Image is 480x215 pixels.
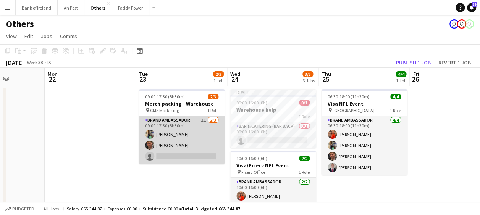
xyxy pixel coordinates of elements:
span: All jobs [42,206,60,212]
div: Draft [230,89,316,95]
span: Mon [48,71,58,77]
a: Jobs [38,31,55,41]
h1: Others [6,18,34,30]
span: 1 Role [207,107,218,113]
app-card-role: Brand Ambassador2/210:00-16:00 (6h)[PERSON_NAME][PERSON_NAME] [230,178,316,215]
span: Comms [60,33,77,40]
app-job-card: 06:30-18:00 (11h30m)4/4Visa NFL Event [GEOGRAPHIC_DATA]1 RoleBrand Ambassador4/406:30-18:00 (11h3... [322,89,407,175]
span: 4/4 [390,94,401,99]
app-user-avatar: Katie Shovlin [457,19,466,29]
span: 3/5 [302,71,313,77]
span: 09:00-17:30 (8h30m) [145,94,185,99]
div: IST [47,59,53,65]
span: Fiserv Office [241,169,265,175]
span: 1 Role [390,107,401,113]
h3: Warehouse help [230,106,316,113]
span: 10:00-16:00 (6h) [236,156,267,161]
span: Fri [413,71,419,77]
app-user-avatar: Katie Shovlin [449,19,459,29]
span: 1 Role [299,114,310,119]
span: 25 [320,75,331,83]
button: Revert 1 job [435,58,474,67]
span: 2/3 [213,71,224,77]
div: 1 Job [213,78,223,83]
a: View [3,31,20,41]
button: Others [84,0,112,15]
app-user-avatar: Katie Shovlin [465,19,474,29]
div: 3 Jobs [303,78,315,83]
app-card-role: Bar & Catering (Bar Back)0/108:00-16:00 (8h) [230,122,316,148]
div: Salary €65 344.87 + Expenses €0.00 + Subsistence €0.00 = [67,206,240,212]
a: Edit [21,31,36,41]
h3: Visa NFL Event [322,100,407,107]
button: An Post [58,0,84,15]
app-card-role: Brand Ambassador4/406:30-18:00 (11h30m)[PERSON_NAME][PERSON_NAME][PERSON_NAME][PERSON_NAME] [322,116,407,175]
div: 1 Job [396,78,406,83]
button: Paddy Power [112,0,149,15]
span: 0/1 [299,100,310,106]
span: Edit [24,33,33,40]
h3: Merch packing - Warehouse [139,100,225,107]
span: Week 38 [25,59,44,65]
span: 06:30-18:00 (11h30m) [328,94,370,99]
span: 22 [47,75,58,83]
app-job-card: Draft08:00-16:00 (8h)0/1Warehouse help1 RoleBar & Catering (Bar Back)0/108:00-16:00 (8h) [230,89,316,148]
span: View [6,33,17,40]
span: 2/3 [208,94,218,99]
a: Comms [57,31,80,41]
span: [GEOGRAPHIC_DATA] [333,107,375,113]
span: 1 Role [299,169,310,175]
span: 26 [412,75,419,83]
button: Publish 1 job [393,58,434,67]
h3: Visa/Fiserv NFL Event [230,162,316,169]
span: 4/4 [396,71,406,77]
app-job-card: 10:00-16:00 (6h)2/2Visa/Fiserv NFL Event Fiserv Office1 RoleBrand Ambassador2/210:00-16:00 (6h)[P... [230,151,316,215]
span: Tue [139,71,148,77]
div: [DATE] [6,59,24,66]
span: 23 [138,75,148,83]
button: Bank of Ireland [16,0,58,15]
button: Budgeted [4,205,36,213]
app-job-card: 09:00-17:30 (8h30m)2/3Merch packing - Warehouse CMS Marketing1 RoleBrand Ambassador1I2/309:00-17:... [139,89,225,164]
span: Total Budgeted €65 344.87 [182,206,240,212]
span: 08:00-16:00 (8h) [236,100,267,106]
span: 24 [229,75,240,83]
app-card-role: Brand Ambassador1I2/309:00-17:30 (8h30m)[PERSON_NAME][PERSON_NAME] [139,116,225,164]
span: Wed [230,71,240,77]
span: 2/2 [299,156,310,161]
span: 19 [472,2,477,7]
span: Jobs [41,33,52,40]
a: 19 [467,3,476,12]
span: Budgeted [12,206,34,212]
span: Thu [322,71,331,77]
span: CMS Marketing [150,107,179,113]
